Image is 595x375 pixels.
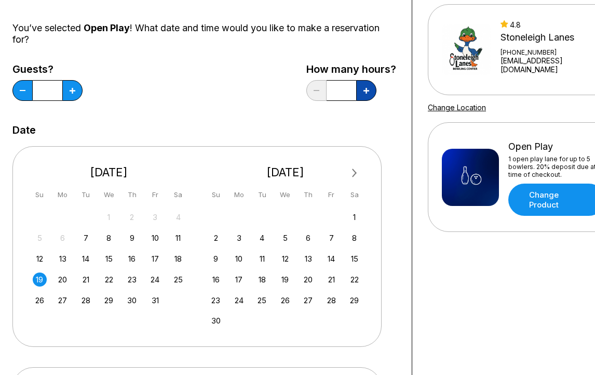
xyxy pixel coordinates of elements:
[255,273,269,287] div: Choose Tuesday, November 18th, 2025
[148,293,162,307] div: Choose Friday, October 31st, 2025
[232,252,246,266] div: Choose Monday, November 10th, 2025
[346,165,363,182] button: Next Month
[278,273,292,287] div: Choose Wednesday, November 19th, 2025
[102,188,116,202] div: We
[102,231,116,245] div: Choose Wednesday, October 8th, 2025
[278,293,292,307] div: Choose Wednesday, November 26th, 2025
[171,231,185,245] div: Choose Saturday, October 11th, 2025
[12,63,83,75] label: Guests?
[125,188,139,202] div: Th
[102,210,116,224] div: Not available Wednesday, October 1st, 2025
[347,188,361,202] div: Sa
[33,231,47,245] div: Not available Sunday, October 5th, 2025
[278,231,292,245] div: Choose Wednesday, November 5th, 2025
[209,231,223,245] div: Choose Sunday, November 2nd, 2025
[56,231,70,245] div: Not available Monday, October 6th, 2025
[79,273,93,287] div: Choose Tuesday, October 21st, 2025
[232,231,246,245] div: Choose Monday, November 3rd, 2025
[255,231,269,245] div: Choose Tuesday, November 4th, 2025
[171,273,185,287] div: Choose Saturday, October 25th, 2025
[31,209,187,307] div: month 2025-10
[171,210,185,224] div: Not available Saturday, October 4th, 2025
[125,273,139,287] div: Choose Thursday, October 23rd, 2025
[79,231,93,245] div: Choose Tuesday, October 7th, 2025
[148,273,162,287] div: Choose Friday, October 24th, 2025
[306,63,396,75] label: How many hours?
[125,293,139,307] div: Choose Thursday, October 30th, 2025
[255,188,269,202] div: Tu
[324,252,339,266] div: Choose Friday, November 14th, 2025
[347,231,361,245] div: Choose Saturday, November 8th, 2025
[171,252,185,266] div: Choose Saturday, October 18th, 2025
[79,252,93,266] div: Choose Tuesday, October 14th, 2025
[125,210,139,224] div: Not available Thursday, October 2nd, 2025
[255,252,269,266] div: Choose Tuesday, November 11th, 2025
[12,124,36,136] label: Date
[102,273,116,287] div: Choose Wednesday, October 22nd, 2025
[209,188,223,202] div: Su
[347,210,361,224] div: Choose Saturday, November 1st, 2025
[209,252,223,266] div: Choose Sunday, November 9th, 2025
[79,293,93,307] div: Choose Tuesday, October 28th, 2025
[171,188,185,202] div: Sa
[56,188,70,202] div: Mo
[56,293,70,307] div: Choose Monday, October 27th, 2025
[232,293,246,307] div: Choose Monday, November 24th, 2025
[205,165,366,179] div: [DATE]
[102,293,116,307] div: Choose Wednesday, October 29th, 2025
[29,165,190,179] div: [DATE]
[148,188,162,202] div: Fr
[442,21,491,79] img: Stoneleigh Lanes
[148,252,162,266] div: Choose Friday, October 17th, 2025
[301,273,315,287] div: Choose Thursday, November 20th, 2025
[148,231,162,245] div: Choose Friday, October 10th, 2025
[33,252,47,266] div: Choose Sunday, October 12th, 2025
[324,231,339,245] div: Choose Friday, November 7th, 2025
[102,252,116,266] div: Choose Wednesday, October 15th, 2025
[232,188,246,202] div: Mo
[347,273,361,287] div: Choose Saturday, November 22nd, 2025
[209,273,223,287] div: Choose Sunday, November 16th, 2025
[301,293,315,307] div: Choose Thursday, November 27th, 2025
[428,103,486,112] a: Change Location
[33,188,47,202] div: Su
[56,252,70,266] div: Choose Monday, October 13th, 2025
[301,188,315,202] div: Th
[301,231,315,245] div: Choose Thursday, November 6th, 2025
[232,273,246,287] div: Choose Monday, November 17th, 2025
[324,273,339,287] div: Choose Friday, November 21st, 2025
[442,149,499,206] img: Open Play
[255,293,269,307] div: Choose Tuesday, November 25th, 2025
[278,252,292,266] div: Choose Wednesday, November 12th, 2025
[12,22,396,45] div: You’ve selected ! What date and time would you like to make a reservation for?
[347,293,361,307] div: Choose Saturday, November 29th, 2025
[324,293,339,307] div: Choose Friday, November 28th, 2025
[84,22,130,33] span: Open Play
[347,252,361,266] div: Choose Saturday, November 15th, 2025
[79,188,93,202] div: Tu
[324,188,339,202] div: Fr
[56,273,70,287] div: Choose Monday, October 20th, 2025
[125,252,139,266] div: Choose Thursday, October 16th, 2025
[301,252,315,266] div: Choose Thursday, November 13th, 2025
[209,314,223,328] div: Choose Sunday, November 30th, 2025
[33,273,47,287] div: Choose Sunday, October 19th, 2025
[148,210,162,224] div: Not available Friday, October 3rd, 2025
[33,293,47,307] div: Choose Sunday, October 26th, 2025
[278,188,292,202] div: We
[125,231,139,245] div: Choose Thursday, October 9th, 2025
[209,293,223,307] div: Choose Sunday, November 23rd, 2025
[208,209,363,328] div: month 2025-11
